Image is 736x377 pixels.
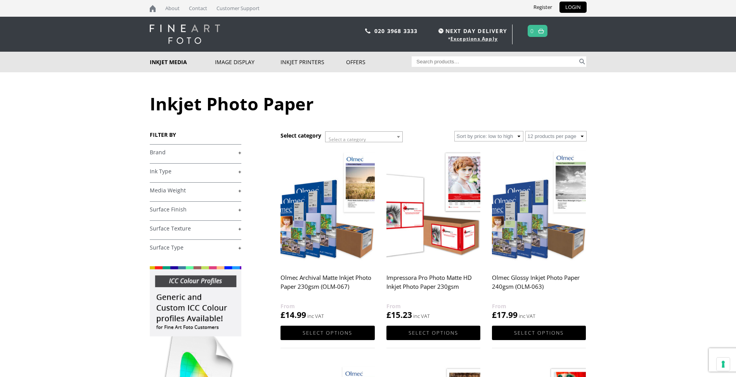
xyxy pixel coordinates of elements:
h4: Surface Finish [150,201,241,217]
span: £ [281,309,285,320]
img: phone.svg [365,28,371,33]
bdi: 17.99 [492,309,518,320]
select: Shop order [454,131,523,141]
a: Inkjet Printers [281,52,346,72]
h1: Inkjet Photo Paper [150,92,587,115]
a: Select options for “Olmec Archival Matte Inkjet Photo Paper 230gsm (OLM-067)” [281,326,374,340]
a: Exceptions Apply [450,35,498,42]
h4: Ink Type [150,163,241,179]
a: Image Display [215,52,281,72]
span: £ [386,309,391,320]
h4: Surface Type [150,239,241,255]
h4: Media Weight [150,182,241,198]
bdi: 15.23 [386,309,412,320]
button: Your consent preferences for tracking technologies [717,358,730,371]
a: Select options for “Impressora Pro Photo Matte HD Inkjet Photo Paper 230gsm” [386,326,480,340]
h4: Surface Texture [150,220,241,236]
bdi: 14.99 [281,309,306,320]
a: Select options for “Olmec Glossy Inkjet Photo Paper 240gsm (OLM-063)” [492,326,586,340]
h4: Brand [150,144,241,160]
button: Search [578,56,587,67]
span: £ [492,309,497,320]
h3: FILTER BY [150,131,241,138]
a: + [150,244,241,251]
input: Search products… [412,56,578,67]
img: Impressora Pro Photo Matte HD Inkjet Photo Paper 230gsm [386,148,480,265]
a: LOGIN [559,2,587,13]
a: Offers [346,52,412,72]
a: Impressora Pro Photo Matte HD Inkjet Photo Paper 230gsm £15.23 [386,148,480,321]
span: Select a category [329,136,366,143]
a: Register [528,2,558,13]
img: time.svg [438,28,443,33]
h2: Olmec Glossy Inkjet Photo Paper 240gsm (OLM-063) [492,271,586,302]
a: + [150,168,241,175]
a: Inkjet Media [150,52,215,72]
a: + [150,225,241,232]
a: + [150,149,241,156]
img: Olmec Glossy Inkjet Photo Paper 240gsm (OLM-063) [492,148,586,265]
img: logo-white.svg [150,24,220,44]
a: 0 [530,25,534,37]
a: 020 3968 3333 [374,27,418,35]
h2: Impressora Pro Photo Matte HD Inkjet Photo Paper 230gsm [386,271,480,302]
img: basket.svg [538,28,544,33]
a: + [150,187,241,194]
h3: Select category [281,132,321,139]
a: Olmec Glossy Inkjet Photo Paper 240gsm (OLM-063) £17.99 [492,148,586,321]
img: Olmec Archival Matte Inkjet Photo Paper 230gsm (OLM-067) [281,148,374,265]
h2: Olmec Archival Matte Inkjet Photo Paper 230gsm (OLM-067) [281,271,374,302]
span: NEXT DAY DELIVERY [436,26,507,35]
a: Olmec Archival Matte Inkjet Photo Paper 230gsm (OLM-067) £14.99 [281,148,374,321]
a: + [150,206,241,213]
